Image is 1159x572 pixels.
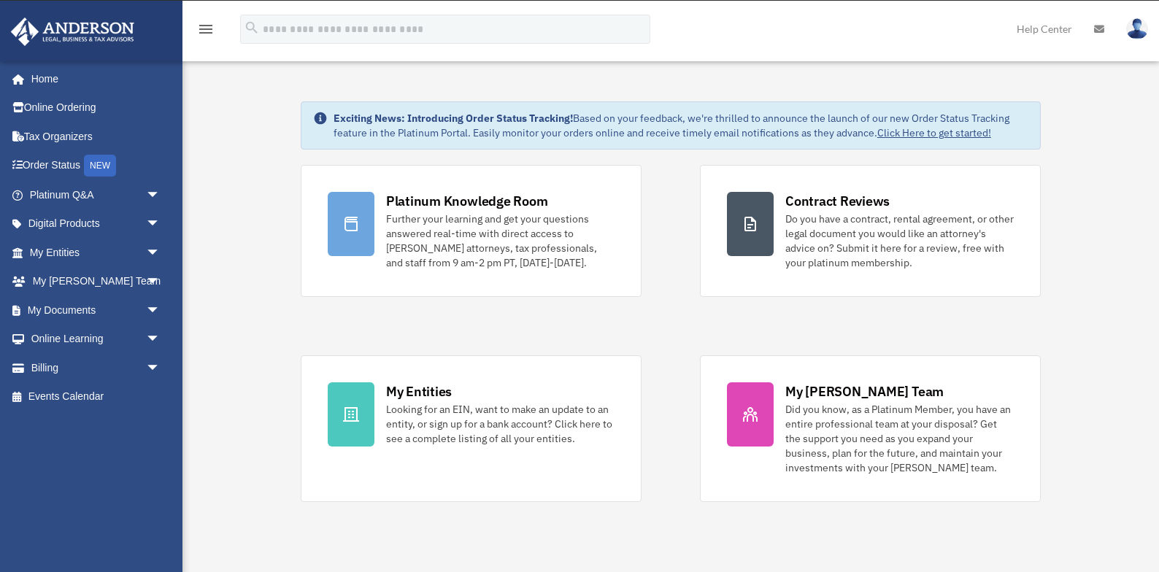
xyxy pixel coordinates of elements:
div: Platinum Knowledge Room [386,192,548,210]
a: Click Here to get started! [877,126,991,139]
div: My Entities [386,382,452,401]
div: Based on your feedback, we're thrilled to announce the launch of our new Order Status Tracking fe... [334,111,1028,140]
a: Platinum Knowledge Room Further your learning and get your questions answered real-time with dire... [301,165,642,297]
i: menu [197,20,215,38]
div: Contract Reviews [785,192,890,210]
a: Digital Productsarrow_drop_down [10,209,182,239]
a: Tax Organizers [10,122,182,151]
a: My [PERSON_NAME] Team Did you know, as a Platinum Member, you have an entire professional team at... [700,355,1041,502]
a: Online Ordering [10,93,182,123]
a: Home [10,64,175,93]
a: menu [197,26,215,38]
strong: Exciting News: Introducing Order Status Tracking! [334,112,573,125]
a: Events Calendar [10,382,182,411]
img: Anderson Advisors Platinum Portal [7,18,139,46]
span: arrow_drop_down [146,267,175,297]
a: Online Learningarrow_drop_down [10,325,182,354]
div: Further your learning and get your questions answered real-time with direct access to [PERSON_NAM... [386,212,615,270]
div: Do you have a contract, rental agreement, or other legal document you would like an attorney's ad... [785,212,1014,270]
span: arrow_drop_down [146,238,175,268]
div: My [PERSON_NAME] Team [785,382,944,401]
span: arrow_drop_down [146,209,175,239]
span: arrow_drop_down [146,353,175,383]
span: arrow_drop_down [146,180,175,210]
a: My Entities Looking for an EIN, want to make an update to an entity, or sign up for a bank accoun... [301,355,642,502]
a: Billingarrow_drop_down [10,353,182,382]
a: Order StatusNEW [10,151,182,181]
div: NEW [84,155,116,177]
a: Platinum Q&Aarrow_drop_down [10,180,182,209]
img: User Pic [1126,18,1148,39]
a: My Documentsarrow_drop_down [10,295,182,325]
a: My [PERSON_NAME] Teamarrow_drop_down [10,267,182,296]
span: arrow_drop_down [146,325,175,355]
a: Contract Reviews Do you have a contract, rental agreement, or other legal document you would like... [700,165,1041,297]
i: search [244,20,260,36]
div: Looking for an EIN, want to make an update to an entity, or sign up for a bank account? Click her... [386,402,615,446]
a: My Entitiesarrow_drop_down [10,238,182,267]
div: Did you know, as a Platinum Member, you have an entire professional team at your disposal? Get th... [785,402,1014,475]
span: arrow_drop_down [146,295,175,325]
